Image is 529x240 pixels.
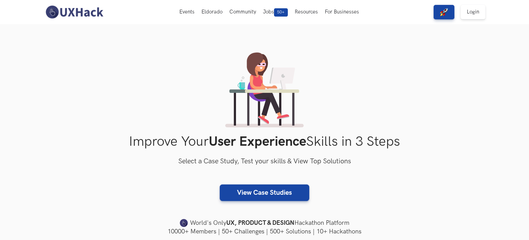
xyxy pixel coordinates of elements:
strong: UX, PRODUCT & DESIGN [226,218,294,228]
h4: World's Only Hackathon Platform [44,218,486,228]
img: lady working on laptop [225,52,304,127]
img: rocket [440,8,448,16]
img: UXHack-logo.png [44,5,105,19]
strong: User Experience [209,134,306,150]
span: 50+ [274,8,288,17]
a: View Case Studies [220,184,309,201]
h1: Improve Your Skills in 3 Steps [44,134,486,150]
img: uxhack-favicon-image.png [180,219,188,228]
a: Login [461,5,485,19]
h3: Select a Case Study, Test your skills & View Top Solutions [44,156,486,167]
h4: 10000+ Members | 50+ Challenges | 500+ Solutions | 10+ Hackathons [44,227,486,236]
